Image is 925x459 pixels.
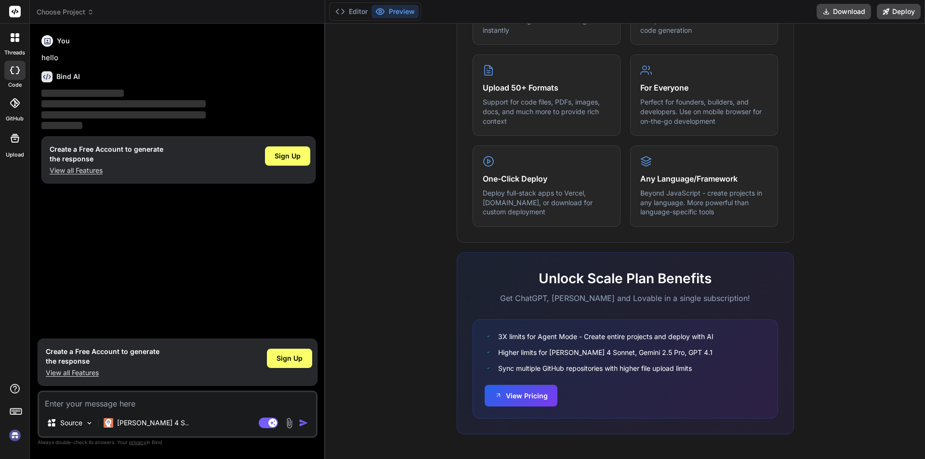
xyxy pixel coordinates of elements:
[46,368,159,378] p: View all Features
[85,419,93,427] img: Pick Models
[640,188,768,217] p: Beyond JavaScript - create projects in any language. More powerful than language-specific tools
[41,122,82,129] span: ‌
[640,82,768,93] h4: For Everyone
[41,100,206,107] span: ‌
[284,418,295,429] img: attachment
[640,97,768,126] p: Perfect for founders, builders, and developers. Use on mobile browser for on-the-go development
[60,418,82,428] p: Source
[7,427,23,444] img: signin
[817,4,871,19] button: Download
[371,5,419,18] button: Preview
[50,166,163,175] p: View all Features
[8,81,22,89] label: code
[50,144,163,164] h1: Create a Free Account to generate the response
[331,5,371,18] button: Editor
[4,49,25,57] label: threads
[104,418,113,428] img: Claude 4 Sonnet
[483,82,610,93] h4: Upload 50+ Formats
[473,292,778,304] p: Get ChatGPT, [PERSON_NAME] and Lovable in a single subscription!
[275,151,301,161] span: Sign Up
[6,115,24,123] label: GitHub
[57,36,70,46] h6: You
[37,7,94,17] span: Choose Project
[6,151,24,159] label: Upload
[640,173,768,184] h4: Any Language/Framework
[498,331,714,341] span: 3X limits for Agent Mode - Create entire projects and deploy with AI
[41,111,206,118] span: ‌
[56,72,80,81] h6: Bind AI
[117,418,189,428] p: [PERSON_NAME] 4 S..
[498,347,713,357] span: Higher limits for [PERSON_NAME] 4 Sonnet, Gemini 2.5 Pro, GPT 4.1
[38,438,317,447] p: Always double-check its answers. Your in Bind
[877,4,921,19] button: Deploy
[277,354,303,363] span: Sign Up
[46,347,159,366] h1: Create a Free Account to generate the response
[485,385,557,407] button: View Pricing
[483,97,610,126] p: Support for code files, PDFs, images, docs, and much more to provide rich context
[41,90,124,97] span: ‌
[483,188,610,217] p: Deploy full-stack apps to Vercel, [DOMAIN_NAME], or download for custom deployment
[498,363,692,373] span: Sync multiple GitHub repositories with higher file upload limits
[299,418,308,428] img: icon
[473,268,778,289] h2: Unlock Scale Plan Benefits
[41,52,316,64] p: hello
[129,439,146,445] span: privacy
[483,173,610,184] h4: One-Click Deploy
